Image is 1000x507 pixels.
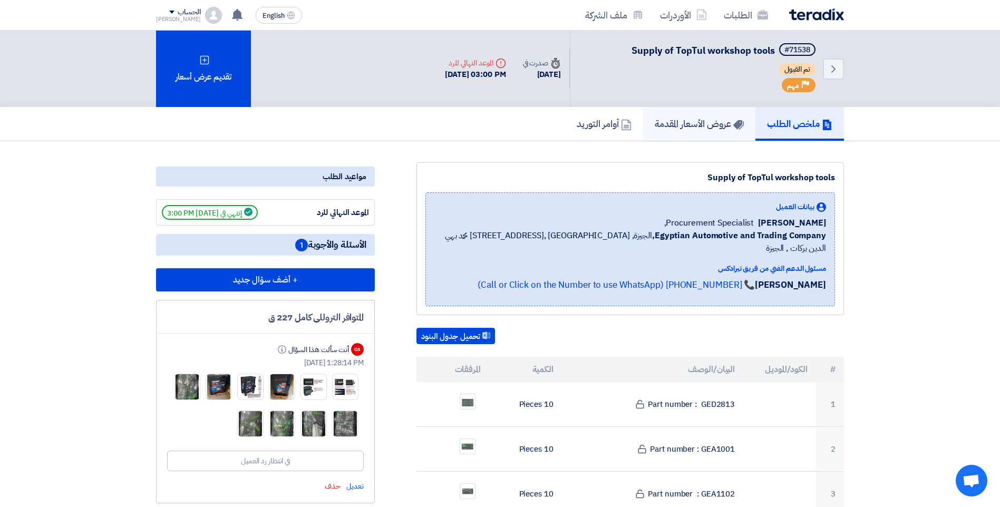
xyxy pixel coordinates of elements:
[577,118,632,130] h5: أوامر التوريد
[956,465,987,496] div: Open chat
[489,427,562,472] td: 10 Pieces
[269,365,295,408] img: WhatsApp_Image__at_cc_1758968384593.jpg
[269,407,295,440] img: __1758968569978.jpg
[351,343,364,356] div: GS
[460,440,475,453] img: GEA_1758625966781.png
[779,63,815,76] span: تم القبول
[156,268,375,291] button: + أضف سؤال جديد
[156,16,201,22] div: [PERSON_NAME]
[263,12,285,19] span: English
[333,374,358,399] img: WhatsApp_Image__at_faee_1758968381979.jpg
[478,278,755,291] a: 📞 [PHONE_NUMBER] (Call or Click on the Number to use WhatsApp)
[816,382,844,427] td: 1
[523,57,561,69] div: صدرت في
[167,311,364,325] div: المتوافر التروللى كامل 227 ق
[178,8,200,17] div: الحساب
[652,3,715,27] a: الأوردرات
[489,357,562,382] th: الكمية
[241,455,290,466] div: في انتظار رد العميل
[346,481,364,492] span: تعديل
[445,69,506,81] div: [DATE] 03:00 PM
[562,357,744,382] th: البيان/الوصف
[776,201,814,212] span: بيانات العميل
[162,205,258,220] span: إنتهي في [DATE] 3:00 PM
[445,57,506,69] div: الموعد النهائي للرد
[256,7,302,24] button: English
[652,229,826,242] b: Egyptian Automotive and Trading Company,
[562,427,744,472] td: Part number : GEA1001
[664,217,754,229] span: Procurement Specialist,
[460,486,475,496] img: GEA_1758626016568.png
[577,3,652,27] a: ملف الشركة
[333,407,358,440] img: __1758968569378.jpg
[167,357,364,368] div: [DATE] 1:28:14 PM
[156,31,251,107] div: تقديم عرض أسعار
[301,374,326,399] img: WhatsApp_Image__at_baff_1758968383436.jpg
[755,107,844,141] a: ملخص الطلب
[295,238,366,251] span: الأسئلة والأجوبة
[565,107,643,141] a: أوامر التوريد
[295,239,308,251] span: 1
[238,374,263,399] img: WhatsApp_Image__at_dbdde_1758968384977.jpg
[758,217,826,229] span: [PERSON_NAME]
[632,43,818,58] h5: Supply of TopTul workshop tools
[643,107,755,141] a: عروض الأسعار المقدمة
[325,481,341,492] span: حذف
[489,382,562,427] td: 10 Pieces
[562,382,744,427] td: Part number : GED2813
[290,207,369,219] div: الموعد النهائي للرد
[787,81,799,91] span: مهم
[425,171,835,184] div: Supply of TopTul workshop tools
[715,3,776,27] a: الطلبات
[206,365,231,408] img: WhatsApp_Image__at_dd_1758968384980.jpg
[416,357,489,382] th: المرفقات
[655,118,744,130] h5: عروض الأسعار المقدمة
[174,370,200,403] img: __1758968569367.jpg
[276,344,349,355] div: أنت سألت هذا السؤال
[434,229,826,255] span: الجيزة, [GEOGRAPHIC_DATA] ,[STREET_ADDRESS] محمد بهي الدين بركات , الجيزة
[238,407,263,440] img: __1758968570221.jpg
[789,8,844,21] img: Teradix logo
[434,263,826,274] div: مسئول الدعم الفني من فريق تيرادكس
[632,43,775,57] span: Supply of TopTul workshop tools
[460,395,475,408] img: GED_1758625901017.png
[755,278,826,291] strong: [PERSON_NAME]
[523,69,561,81] div: [DATE]
[784,46,810,54] div: #71538
[205,7,222,24] img: profile_test.png
[156,167,375,187] div: مواعيد الطلب
[767,118,832,130] h5: ملخص الطلب
[816,357,844,382] th: #
[416,328,495,345] button: تحميل جدول البنود
[301,407,326,440] img: __1758968569497.jpg
[743,357,816,382] th: الكود/الموديل
[816,427,844,472] td: 2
